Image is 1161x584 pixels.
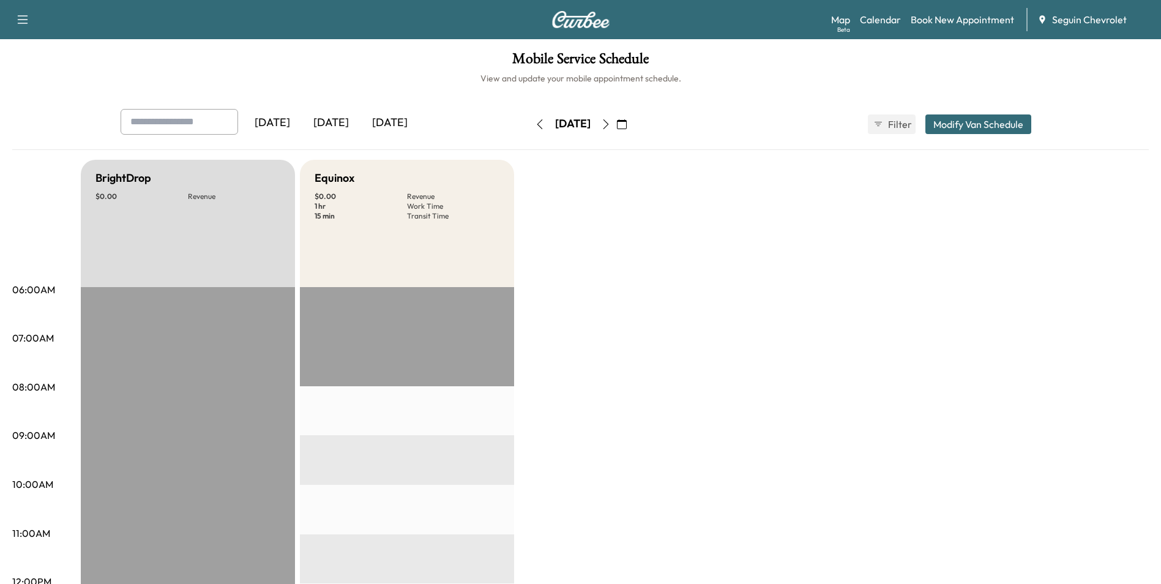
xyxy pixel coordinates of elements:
[911,12,1014,27] a: Book New Appointment
[12,331,54,345] p: 07:00AM
[315,192,407,201] p: $ 0.00
[1052,12,1127,27] span: Seguin Chevrolet
[837,25,850,34] div: Beta
[12,380,55,394] p: 08:00AM
[315,211,407,221] p: 15 min
[12,428,55,443] p: 09:00AM
[407,201,499,211] p: Work Time
[12,477,53,492] p: 10:00AM
[555,116,591,132] div: [DATE]
[925,114,1031,134] button: Modify Van Schedule
[315,201,407,211] p: 1 hr
[888,117,910,132] span: Filter
[360,109,419,137] div: [DATE]
[868,114,916,134] button: Filter
[95,192,188,201] p: $ 0.00
[302,109,360,137] div: [DATE]
[407,192,499,201] p: Revenue
[12,282,55,297] p: 06:00AM
[188,192,280,201] p: Revenue
[551,11,610,28] img: Curbee Logo
[95,170,151,187] h5: BrightDrop
[12,72,1149,84] h6: View and update your mobile appointment schedule.
[315,170,354,187] h5: Equinox
[860,12,901,27] a: Calendar
[831,12,850,27] a: MapBeta
[12,51,1149,72] h1: Mobile Service Schedule
[12,526,50,541] p: 11:00AM
[407,211,499,221] p: Transit Time
[243,109,302,137] div: [DATE]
